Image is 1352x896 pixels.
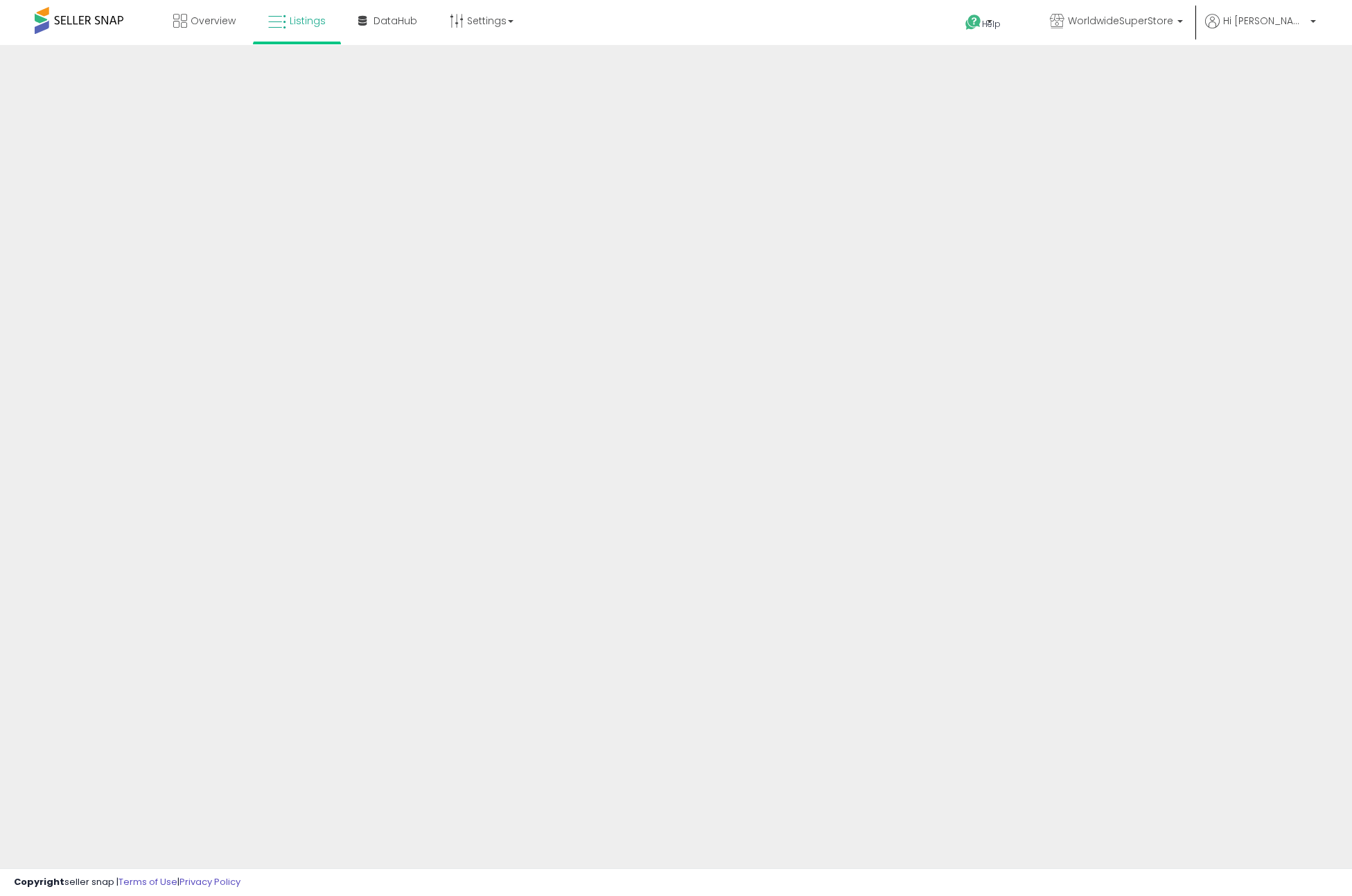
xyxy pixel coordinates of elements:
[374,14,417,28] span: DataHub
[1205,14,1316,45] a: Hi [PERSON_NAME]
[1068,14,1173,28] span: WorldwideSuperStore
[191,14,236,28] span: Overview
[290,14,326,28] span: Listings
[1223,14,1306,28] span: Hi [PERSON_NAME]
[982,18,1001,30] span: Help
[965,14,982,31] i: Get Help
[954,3,1028,45] a: Help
